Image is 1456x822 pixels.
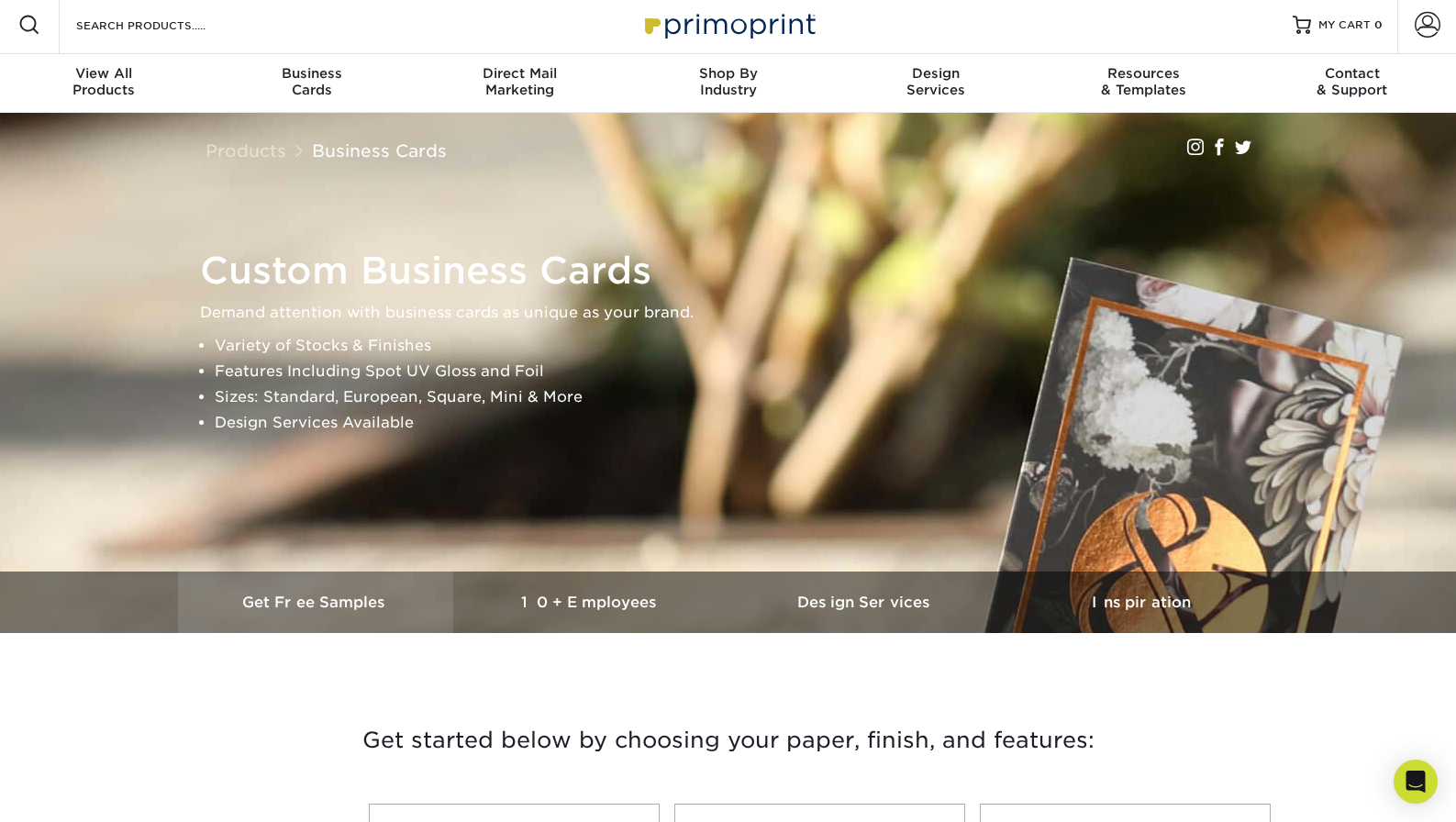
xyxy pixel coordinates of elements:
a: 10+ Employees [453,572,728,633]
a: BusinessCards [208,54,417,113]
h3: Get Free Samples [178,594,453,611]
span: Direct Mail [416,65,624,82]
div: Marketing [416,65,624,98]
input: SEARCH PRODUCTS..... [74,14,253,36]
span: 0 [1374,18,1383,31]
h3: Get started below by choosing your paper, finish, and features: [192,699,1265,782]
div: & Support [1248,65,1456,98]
li: Design Services Available [215,410,1273,436]
div: Services [832,65,1040,98]
p: Demand attention with business cards as unique as your brand. [200,300,1273,326]
h3: 10+ Employees [453,594,728,611]
img: Primoprint [637,5,820,44]
a: Shop ByIndustry [624,54,832,113]
div: & Templates [1040,65,1249,98]
li: Features Including Spot UV Gloss and Foil [215,359,1273,384]
a: DesignServices [832,54,1040,113]
span: Contact [1248,65,1456,82]
iframe: Google Customer Reviews [5,766,156,816]
a: Contact& Support [1248,54,1456,113]
a: Direct MailMarketing [416,54,624,113]
a: Business Cards [312,140,447,161]
span: Business [208,65,417,82]
a: Inspiration [1004,572,1279,633]
h1: Custom Business Cards [200,249,1273,293]
span: Resources [1040,65,1249,82]
li: Sizes: Standard, European, Square, Mini & More [215,384,1273,410]
div: Cards [208,65,417,98]
span: MY CART [1318,17,1371,33]
span: Shop By [624,65,832,82]
h3: Design Services [728,594,1004,611]
div: Open Intercom Messenger [1394,760,1438,804]
span: Design [832,65,1040,82]
div: Industry [624,65,832,98]
a: Get Free Samples [178,572,453,633]
a: Products [206,140,286,161]
h3: Inspiration [1004,594,1279,611]
a: Resources& Templates [1040,54,1249,113]
a: Design Services [728,572,1004,633]
li: Variety of Stocks & Finishes [215,333,1273,359]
